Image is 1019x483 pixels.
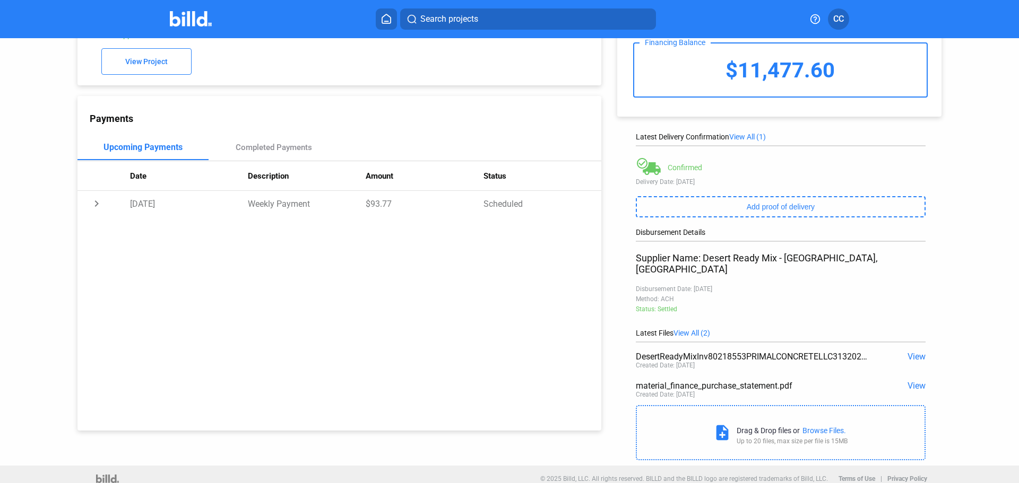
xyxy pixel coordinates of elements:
[668,163,702,172] div: Confirmed
[636,305,926,313] div: Status: Settled
[636,362,695,369] div: Created Date: [DATE]
[729,133,766,141] span: View All (1)
[483,161,601,191] th: Status
[125,58,168,66] span: View Project
[540,475,828,482] p: © 2025 Billd, LLC. All rights reserved. BILLD and the BILLD logo are registered trademarks of Bil...
[636,381,868,391] div: material_finance_purchase_statement.pdf
[636,391,695,398] div: Created Date: [DATE]
[636,329,926,337] div: Latest Files
[636,196,926,217] button: Add proof of delivery
[713,424,731,442] mat-icon: note_add
[908,381,926,391] span: View
[908,352,926,362] span: View
[839,475,875,482] b: Terms of Use
[636,178,926,186] div: Delivery Date: [DATE]
[103,142,183,152] div: Upcoming Payments
[747,203,815,211] span: Add proof of delivery
[248,161,366,191] th: Description
[236,143,312,152] div: Completed Payments
[248,191,366,216] td: Weekly Payment
[636,133,926,141] div: Latest Delivery Confirmation
[737,437,848,445] div: Up to 20 files, max size per file is 15MB
[90,113,601,124] div: Payments
[400,8,656,30] button: Search projects
[802,426,846,435] div: Browse Files.
[828,8,849,30] button: CC
[96,475,119,483] img: logo
[634,43,927,96] div: $11,477.60
[887,475,927,482] b: Privacy Policy
[636,352,868,362] div: DesertReadyMixInv80218553PRIMALCONCRETELLC313202511198.17.pdf
[483,191,601,216] td: Scheduled
[636,252,926,275] div: Supplier Name: Desert Ready Mix - [GEOGRAPHIC_DATA], [GEOGRAPHIC_DATA]
[636,285,926,293] div: Disbursement Date: [DATE]
[101,48,192,75] button: View Project
[673,329,710,337] span: View All (2)
[366,191,483,216] td: $93.77
[366,161,483,191] th: Amount
[640,38,711,47] div: Financing Balance
[880,475,882,482] p: |
[636,228,926,236] div: Disbursement Details
[737,426,800,435] div: Drag & Drop files or
[130,161,248,191] th: Date
[420,13,478,25] span: Search projects
[833,13,844,25] span: CC
[636,295,926,303] div: Method: ACH
[130,191,248,216] td: [DATE]
[170,11,212,27] img: Billd Company Logo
